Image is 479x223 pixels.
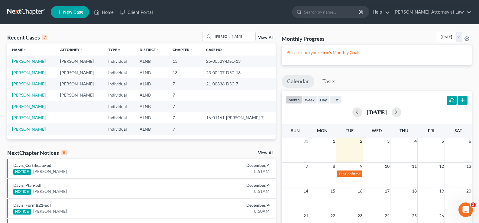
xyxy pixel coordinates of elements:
[468,138,472,145] span: 6
[367,109,387,115] h2: [DATE]
[188,168,270,174] div: 8:51AM
[213,32,255,41] input: Search by name...
[108,47,121,52] a: Typeunfold_more
[332,163,336,170] span: 8
[345,171,409,176] span: Confirmation Date for [PERSON_NAME]
[55,78,103,89] td: [PERSON_NAME]
[13,169,31,175] div: NOTICE
[428,128,434,133] span: Fri
[55,56,103,67] td: [PERSON_NAME]
[188,182,270,188] div: December, 4
[359,138,363,145] span: 2
[305,163,309,170] span: 7
[201,67,276,78] td: 23-00407-DSC-13
[188,162,270,168] div: December, 4
[304,6,359,18] input: Search by name...
[201,78,276,89] td: 21-00336-DSC-7
[466,187,472,195] span: 20
[384,163,390,170] span: 10
[12,59,46,64] a: [PERSON_NAME]
[400,128,408,133] span: Thu
[384,187,390,195] span: 17
[63,10,83,14] span: New Case
[387,138,390,145] span: 3
[222,48,225,52] i: unfold_more
[13,189,31,195] div: NOTICE
[140,47,160,52] a: Districtunfold_more
[471,202,476,207] span: 2
[303,212,309,219] span: 21
[23,48,27,52] i: unfold_more
[384,212,390,219] span: 24
[370,7,390,18] a: Help
[135,56,168,67] td: ALNB
[173,47,193,52] a: Chapterunfold_more
[135,123,168,135] td: ALNB
[60,47,83,52] a: Attorneyunfold_more
[55,67,103,78] td: [PERSON_NAME]
[201,112,276,123] td: 16-01161-[PERSON_NAME]-7
[135,90,168,101] td: ALNB
[390,7,471,18] a: [PERSON_NAME], Attorney at Law
[357,212,363,219] span: 23
[103,123,135,135] td: Individual
[330,187,336,195] span: 15
[103,67,135,78] td: Individual
[12,104,46,109] a: [PERSON_NAME]
[13,202,51,208] a: Davis_FormB21-pdf
[12,47,27,52] a: Nameunfold_more
[117,48,121,52] i: unfold_more
[33,188,67,194] a: [PERSON_NAME]
[12,70,46,75] a: [PERSON_NAME]
[282,35,325,42] h3: Monthly Progress
[206,47,225,52] a: Case Nounfold_more
[135,112,168,123] td: ALNB
[466,163,472,170] span: 13
[317,128,328,133] span: Mon
[439,212,445,219] span: 26
[441,138,445,145] span: 5
[103,78,135,89] td: Individual
[338,171,345,176] span: 11a
[156,48,160,52] i: unfold_more
[359,163,363,170] span: 9
[103,101,135,112] td: Individual
[188,188,270,194] div: 8:51AM
[188,208,270,214] div: 8:50AM
[42,35,47,40] div: 7
[286,49,467,56] p: Please setup your Firm's Monthly Goals
[439,163,445,170] span: 12
[291,128,300,133] span: Sun
[135,101,168,112] td: ALNB
[12,115,46,120] a: [PERSON_NAME]
[303,138,309,145] span: 31
[303,187,309,195] span: 14
[258,151,273,155] a: View All
[168,101,201,112] td: 7
[103,56,135,67] td: Individual
[79,48,83,52] i: unfold_more
[168,67,201,78] td: 13
[91,7,117,18] a: Home
[12,92,46,97] a: [PERSON_NAME]
[332,138,336,145] span: 1
[411,187,417,195] span: 18
[13,209,31,215] div: NOTICE
[13,163,53,168] a: Davis_Certificate-pdf
[330,212,336,219] span: 22
[12,81,46,86] a: [PERSON_NAME]
[439,187,445,195] span: 19
[201,56,276,67] td: 25-00529-DSC-13
[411,163,417,170] span: 11
[188,202,270,208] div: December, 4
[330,96,341,104] button: list
[7,149,67,156] div: NextChapter Notices
[135,78,168,89] td: ALNB
[458,202,473,217] iframe: Intercom live chat
[282,75,314,88] a: Calendar
[302,96,317,104] button: week
[117,7,156,18] a: Client Portal
[33,168,67,174] a: [PERSON_NAME]
[13,183,42,188] a: Davis_Plan-pdf
[168,112,201,123] td: 7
